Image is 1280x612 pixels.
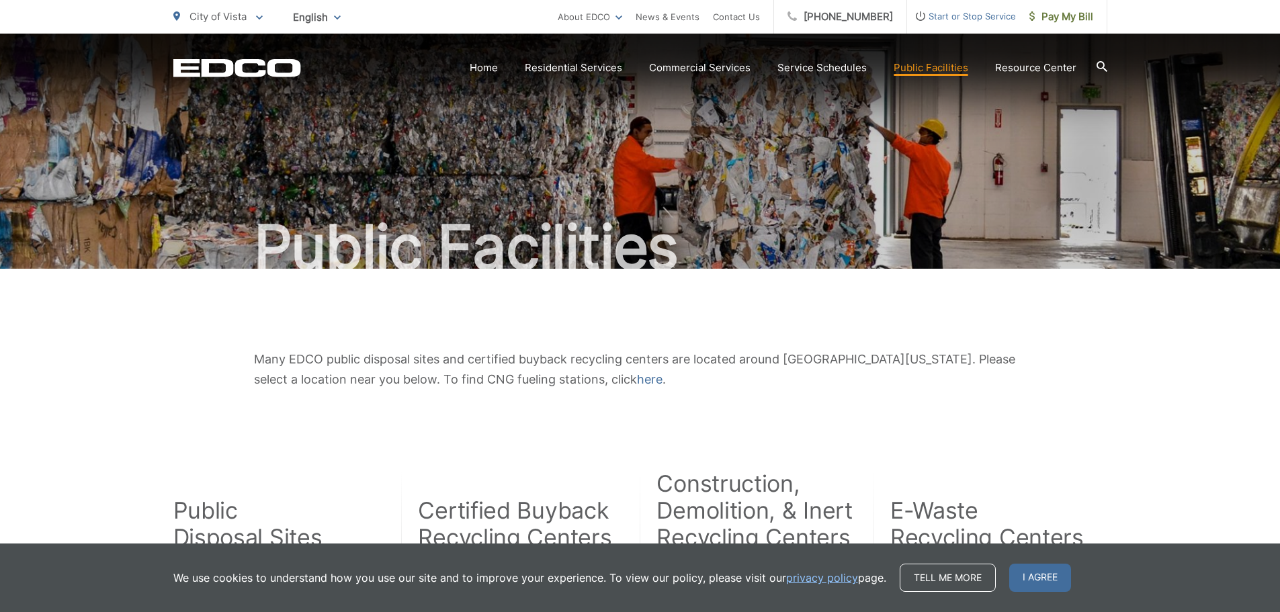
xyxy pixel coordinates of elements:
h2: Public Disposal Sites [173,497,323,551]
a: Residential Services [525,60,622,76]
h1: Public Facilities [173,214,1107,281]
h2: Certified Buyback Recycling Centers [418,497,613,551]
span: Many EDCO public disposal sites and certified buyback recycling centers are located around [GEOGR... [254,352,1015,386]
a: News & Events [636,9,699,25]
span: English [283,5,351,29]
h2: Construction, Demolition, & Inert Recycling Centers [656,470,856,551]
a: About EDCO [558,9,622,25]
a: Tell me more [900,564,996,592]
a: here [637,369,663,390]
p: We use cookies to understand how you use our site and to improve your experience. To view our pol... [173,570,886,586]
a: Public Facilities [894,60,968,76]
h2: E-Waste Recycling Centers [890,497,1084,551]
a: Commercial Services [649,60,751,76]
span: I agree [1009,564,1071,592]
a: Home [470,60,498,76]
a: Resource Center [995,60,1076,76]
a: privacy policy [786,570,858,586]
span: Pay My Bill [1029,9,1093,25]
a: Service Schedules [777,60,867,76]
span: City of Vista [189,10,247,23]
a: EDCD logo. Return to the homepage. [173,58,301,77]
a: Contact Us [713,9,760,25]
